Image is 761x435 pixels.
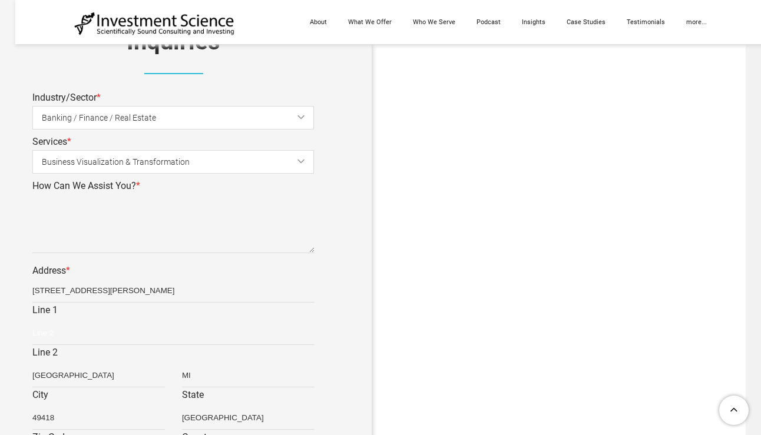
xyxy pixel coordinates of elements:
[182,387,315,406] label: State
[32,364,165,387] input: City
[714,391,755,429] a: To Top
[32,345,315,364] label: Line 2
[32,265,70,276] label: Address
[32,180,140,191] label: How Can We Assist You?
[182,406,315,430] input: Country
[42,105,323,131] span: Banking / Finance / Real Estate
[74,11,235,36] img: Investment Science | NYC Consulting Services
[32,136,71,147] label: Services
[42,149,323,175] span: Business Visualization & Transformation
[32,321,315,345] input: Line 2
[32,387,165,406] label: City
[182,364,315,387] input: State
[32,92,101,103] label: Industry/Sector
[32,279,315,303] input: Line 1
[144,73,203,74] img: Picture
[32,303,315,321] label: Line 1
[32,406,165,430] input: Zip Code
